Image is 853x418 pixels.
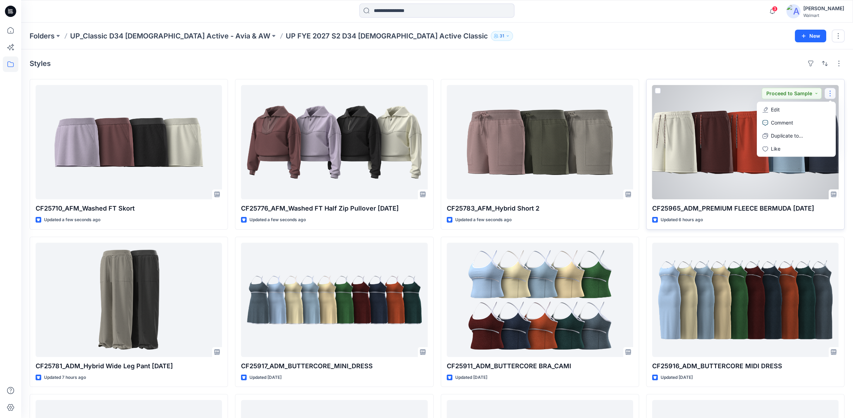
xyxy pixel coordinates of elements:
[241,204,427,213] p: CF25776_AFM_Washed FT Half Zip Pullover [DATE]
[447,204,633,213] p: CF25783_AFM_Hybrid Short 2
[249,216,306,224] p: Updated a few seconds ago
[455,216,512,224] p: Updated a few seconds ago
[241,361,427,371] p: CF25917_ADM_BUTTERCORE_MINI_DRESS
[786,4,801,18] img: avatar
[652,204,839,213] p: CF25965_ADM_PREMIUM FLEECE BERMUDA [DATE]
[661,216,703,224] p: Updated 6 hours ago
[30,31,55,41] a: Folders
[36,204,222,213] p: CF25710_AFM_Washed FT Skort
[652,243,839,357] a: CF25916_ADM_BUTTERCORE MIDI DRESS
[652,361,839,371] p: CF25916_ADM_BUTTERCORE MIDI DRESS
[44,374,86,381] p: Updated 7 hours ago
[652,85,839,199] a: CF25965_ADM_PREMIUM FLEECE BERMUDA 24JUL25
[455,374,487,381] p: Updated [DATE]
[241,243,427,357] a: CF25917_ADM_BUTTERCORE_MINI_DRESS
[500,32,504,40] p: 31
[803,13,844,18] div: Walmart
[772,6,778,12] span: 3
[36,361,222,371] p: CF25781_ADM_Hybrid Wide Leg Pant [DATE]
[241,85,427,199] a: CF25776_AFM_Washed FT Half Zip Pullover 26JUL25
[44,216,100,224] p: Updated a few seconds ago
[30,59,51,68] h4: Styles
[286,31,488,41] p: UP FYE 2027 S2 D34 [DEMOGRAPHIC_DATA] Active Classic
[447,243,633,357] a: CF25911_ADM_BUTTERCORE BRA_CAMI
[795,30,826,42] button: New
[771,132,803,139] p: Duplicate to...
[447,85,633,199] a: CF25783_AFM_Hybrid Short 2
[491,31,513,41] button: 31
[771,106,780,113] p: Edit
[36,243,222,357] a: CF25781_ADM_Hybrid Wide Leg Pant 24JUL25
[758,103,834,116] a: Edit
[771,119,793,126] p: Comment
[36,85,222,199] a: CF25710_AFM_Washed FT Skort
[249,374,282,381] p: Updated [DATE]
[803,4,844,13] div: [PERSON_NAME]
[447,361,633,371] p: CF25911_ADM_BUTTERCORE BRA_CAMI
[661,374,693,381] p: Updated [DATE]
[771,145,780,152] p: Like
[70,31,270,41] a: UP_Classic D34 [DEMOGRAPHIC_DATA] Active - Avia & AW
